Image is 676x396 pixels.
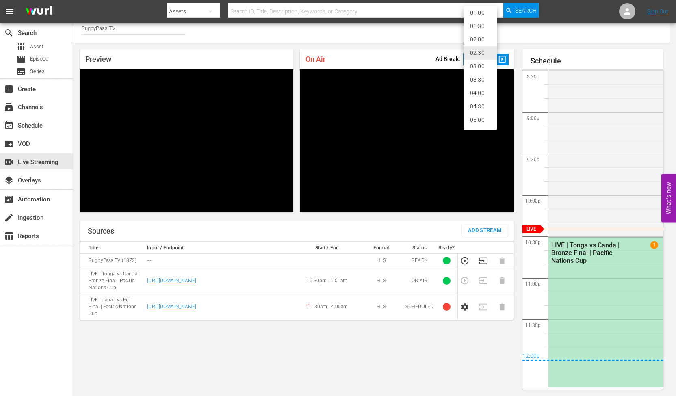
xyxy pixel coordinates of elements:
[661,174,676,222] button: Open Feedback Widget
[464,113,497,127] li: 05:00
[464,87,497,100] li: 04:00
[464,46,497,60] li: 02:30
[464,60,497,73] li: 03:00
[464,73,497,87] li: 03:30
[464,33,497,46] li: 02:00
[464,100,497,113] li: 04:30
[464,6,497,19] li: 01:00
[464,19,497,33] li: 01:30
